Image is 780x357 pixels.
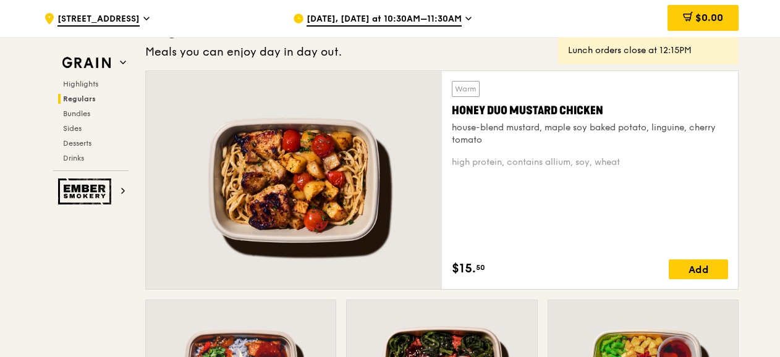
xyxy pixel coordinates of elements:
[307,13,462,27] span: [DATE], [DATE] at 10:30AM–11:30AM
[63,124,82,133] span: Sides
[695,12,723,23] span: $0.00
[57,13,140,27] span: [STREET_ADDRESS]
[669,259,728,279] div: Add
[452,122,728,146] div: house-blend mustard, maple soy baked potato, linguine, cherry tomato
[63,80,98,88] span: Highlights
[476,262,485,272] span: 50
[58,52,115,74] img: Grain web logo
[145,43,739,61] div: Meals you can enjoy day in day out.
[568,44,729,57] div: Lunch orders close at 12:15PM
[452,81,480,97] div: Warm
[63,109,90,118] span: Bundles
[63,154,84,162] span: Drinks
[452,102,728,119] div: Honey Duo Mustard Chicken
[63,94,96,103] span: Regulars
[58,178,115,204] img: Ember Smokery web logo
[452,259,476,278] span: $15.
[452,156,728,169] div: high protein, contains allium, soy, wheat
[63,139,91,148] span: Desserts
